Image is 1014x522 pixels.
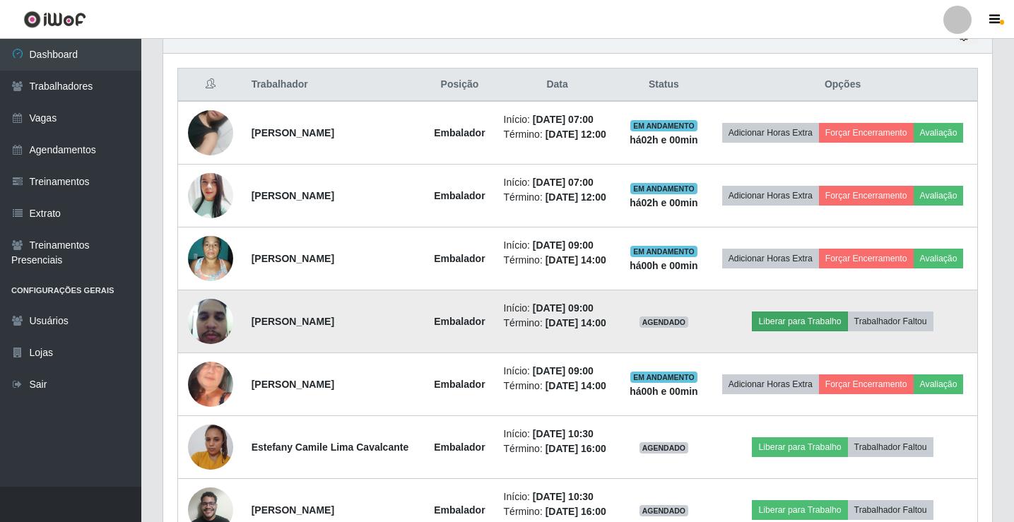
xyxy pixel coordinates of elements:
[630,120,697,131] span: EM ANDAMENTO
[504,112,611,127] li: Início:
[23,11,86,28] img: CoreUI Logo
[722,249,819,268] button: Adicionar Horas Extra
[434,504,485,516] strong: Embalador
[252,316,334,327] strong: [PERSON_NAME]
[504,364,611,379] li: Início:
[434,441,485,453] strong: Embalador
[504,490,611,504] li: Início:
[188,228,233,288] img: 1677665450683.jpeg
[188,93,233,173] img: 1700235311626.jpeg
[533,491,594,502] time: [DATE] 10:30
[546,254,606,266] time: [DATE] 14:00
[819,374,914,394] button: Forçar Encerramento
[252,441,409,453] strong: Estefany Camile Lima Cavalcante
[504,301,611,316] li: Início:
[848,437,933,457] button: Trabalhador Faltou
[504,504,611,519] li: Término:
[434,316,485,327] strong: Embalador
[914,374,964,394] button: Avaliação
[708,69,977,102] th: Opções
[504,190,611,205] li: Término:
[504,427,611,441] li: Início:
[752,312,847,331] button: Liberar para Trabalho
[819,186,914,206] button: Forçar Encerramento
[504,127,611,142] li: Término:
[546,191,606,203] time: [DATE] 12:00
[546,317,606,328] time: [DATE] 14:00
[252,504,334,516] strong: [PERSON_NAME]
[848,312,933,331] button: Trabalhador Faltou
[819,123,914,143] button: Forçar Encerramento
[504,238,611,253] li: Início:
[639,442,689,453] span: AGENDADO
[252,253,334,264] strong: [PERSON_NAME]
[722,123,819,143] button: Adicionar Horas Extra
[252,379,334,390] strong: [PERSON_NAME]
[188,291,233,351] img: 1708837216979.jpeg
[434,127,485,138] strong: Embalador
[722,374,819,394] button: Adicionar Horas Extra
[914,186,964,206] button: Avaliação
[434,253,485,264] strong: Embalador
[504,253,611,268] li: Término:
[722,186,819,206] button: Adicionar Horas Extra
[630,183,697,194] span: EM ANDAMENTO
[630,372,697,383] span: EM ANDAMENTO
[848,500,933,520] button: Trabalhador Faltou
[504,379,611,393] li: Término:
[630,386,698,397] strong: há 00 h e 00 min
[546,443,606,454] time: [DATE] 16:00
[752,437,847,457] button: Liberar para Trabalho
[533,239,594,251] time: [DATE] 09:00
[188,336,233,434] img: 1746889140072.jpeg
[914,249,964,268] button: Avaliação
[630,134,698,146] strong: há 02 h e 00 min
[620,69,708,102] th: Status
[630,197,698,208] strong: há 02 h e 00 min
[639,316,689,328] span: AGENDADO
[533,114,594,125] time: [DATE] 07:00
[630,246,697,257] span: EM ANDAMENTO
[533,177,594,188] time: [DATE] 07:00
[533,302,594,314] time: [DATE] 09:00
[819,249,914,268] button: Forçar Encerramento
[546,380,606,391] time: [DATE] 14:00
[752,500,847,520] button: Liberar para Trabalho
[243,69,425,102] th: Trabalhador
[504,175,611,190] li: Início:
[504,441,611,456] li: Término:
[495,69,620,102] th: Data
[546,506,606,517] time: [DATE] 16:00
[546,129,606,140] time: [DATE] 12:00
[504,316,611,331] li: Término:
[252,127,334,138] strong: [PERSON_NAME]
[914,123,964,143] button: Avaliação
[434,190,485,201] strong: Embalador
[630,260,698,271] strong: há 00 h e 00 min
[639,505,689,516] span: AGENDADO
[252,190,334,201] strong: [PERSON_NAME]
[188,169,233,223] img: 1748729241814.jpeg
[188,417,233,477] img: 1746665435816.jpeg
[434,379,485,390] strong: Embalador
[533,365,594,376] time: [DATE] 09:00
[533,428,594,439] time: [DATE] 10:30
[424,69,495,102] th: Posição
